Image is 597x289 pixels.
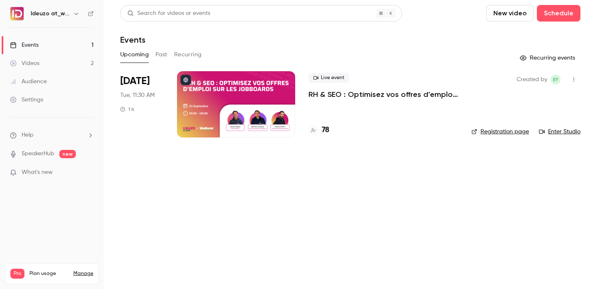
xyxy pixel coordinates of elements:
[308,89,458,99] a: RH & SEO : Optimisez vos offres d’emploi sur les jobboards
[10,131,94,140] li: help-dropdown-opener
[73,270,93,277] a: Manage
[308,125,329,136] a: 78
[120,75,150,88] span: [DATE]
[551,75,561,84] span: Eva Yahiaoui
[120,71,164,137] div: Sep 23 Tue, 11:30 AM (Europe/Madrid)
[537,5,580,22] button: Schedule
[10,59,39,67] div: Videos
[539,128,580,136] a: Enter Studio
[155,48,167,61] button: Past
[486,5,534,22] button: New video
[120,91,155,99] span: Tue, 11:30 AM
[10,7,24,20] img: Ideuzo at_work
[120,48,149,61] button: Upcoming
[174,48,202,61] button: Recurring
[553,75,558,84] span: EY
[10,96,43,104] div: Settings
[22,149,54,158] a: SpeakerHub
[308,73,349,83] span: Live event
[31,10,70,18] h6: Ideuzo at_work
[120,35,146,45] h1: Events
[471,128,529,136] a: Registration page
[10,77,47,86] div: Audience
[29,270,68,277] span: Plan usage
[22,168,53,177] span: What's new
[10,41,39,49] div: Events
[10,269,24,279] span: Pro
[322,125,329,136] h4: 78
[127,9,210,18] div: Search for videos or events
[59,150,76,158] span: new
[84,169,94,176] iframe: Noticeable Trigger
[120,106,134,113] div: 1 h
[517,75,547,84] span: Created by
[22,131,34,140] span: Help
[516,51,580,65] button: Recurring events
